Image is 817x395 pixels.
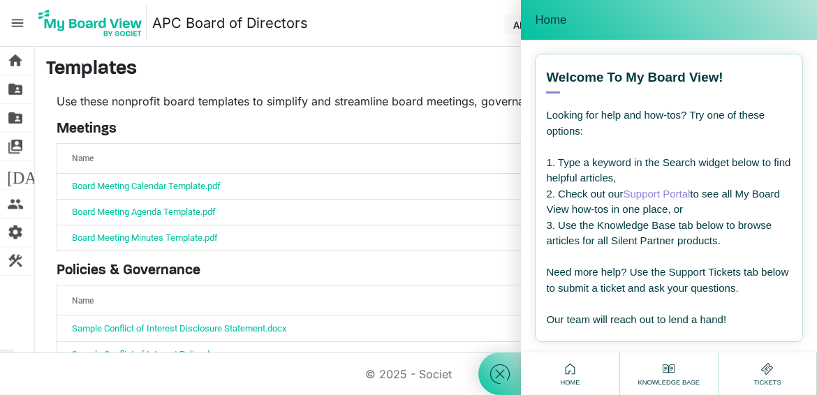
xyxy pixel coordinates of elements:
a: Support Portal [623,188,690,200]
img: My Board View Logo [34,6,147,40]
div: Welcome to My Board View! [546,68,792,94]
a: Sample Conflict of Interest Disclosure Statement.docx [72,323,286,334]
h5: Meetings [57,121,706,137]
span: menu [4,10,31,36]
span: Knowledge Base [635,378,703,387]
div: Knowledge Base [635,360,703,387]
a: APC Board of Directors [152,9,308,37]
div: 3. Use the Knowledge Base tab below to browse articles for all Silent Partner products. [546,218,792,249]
span: Tickets [750,378,785,387]
div: Our team will reach out to lend a hand! [546,312,792,328]
div: Looking for help and how-tos? Try one of these options: [546,107,792,139]
p: Use these nonprofit board templates to simplify and streamline board meetings, governance, and on... [57,93,706,110]
td: Board Meeting Agenda Template.pdf is template cell column header Name [57,199,618,225]
span: folder_shared [7,75,24,103]
span: Name [72,154,94,163]
span: [DATE] [7,161,61,189]
a: Sample Conflict of Interest Policy.docx [72,349,223,359]
div: Home [557,360,583,387]
div: 1. Type a keyword in the Search widget below to find helpful articles, [546,155,792,186]
a: Board Meeting Calendar Template.pdf [72,181,221,191]
div: Tickets [750,360,785,387]
td: Board Meeting Minutes Template.pdf is template cell column header Name [57,225,618,251]
span: switch_account [7,133,24,161]
td: Sample Conflict of Interest Policy.docx is template cell column header Name [57,341,618,367]
td: Board Meeting Calendar Template.pdf is template cell column header Name [57,174,618,199]
span: Home [557,378,583,387]
a: Board Meeting Agenda Template.pdf [72,207,216,217]
a: Board Meeting Minutes Template.pdf [72,232,218,243]
a: My Board View Logo [34,6,152,40]
h3: Templates [46,58,806,82]
span: people [7,190,24,218]
div: 2. Check out our to see all My Board View how-tos in one place, or [546,186,792,218]
a: © 2025 - Societ [365,367,452,381]
span: Home [535,13,566,27]
span: construction [7,247,24,275]
td: Sample Conflict of Interest Disclosure Statement.docx is template cell column header Name [57,315,618,341]
span: settings [7,218,24,246]
span: folder_shared [7,104,24,132]
h5: Policies & Governance [57,262,706,279]
span: Name [72,296,94,306]
div: Need more help? Use the Support Tickets tab below to submit a ticket and ask your questions. [546,264,792,296]
span: home [7,47,24,75]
